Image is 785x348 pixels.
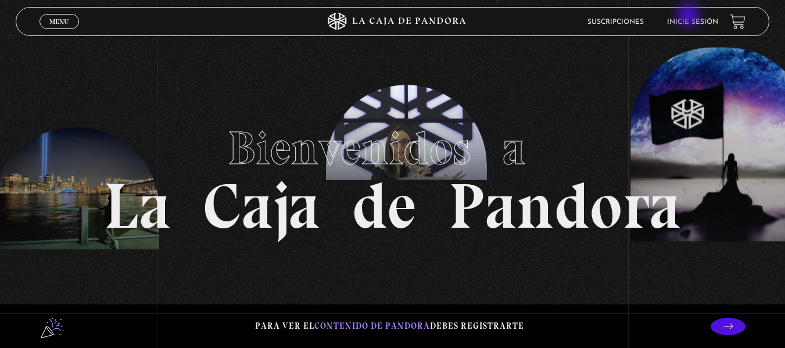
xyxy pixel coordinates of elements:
span: Cerrar [45,28,73,36]
h1: La Caja de Pandora [104,110,681,238]
a: View your shopping cart [730,13,745,29]
p: Para ver el debes registrarte [255,318,524,334]
a: Inicie sesión [667,19,718,26]
span: Menu [49,18,69,25]
a: Suscripciones [587,19,644,26]
span: Bienvenidos a [228,120,558,176]
span: contenido de Pandora [314,321,430,331]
